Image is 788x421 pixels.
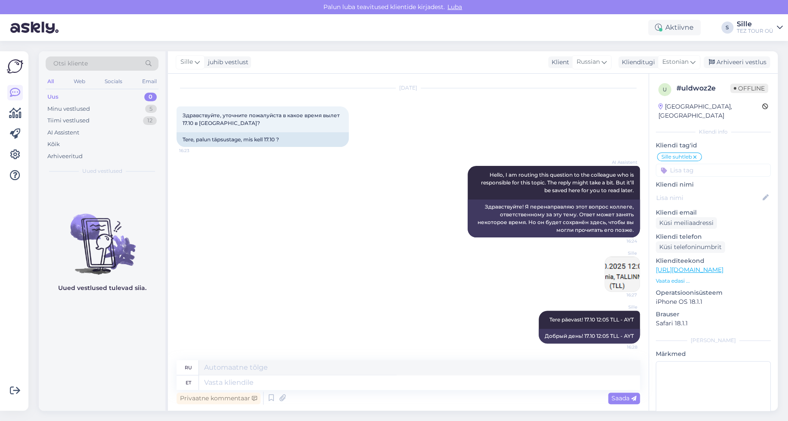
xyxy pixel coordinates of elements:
span: Uued vestlused [82,167,122,175]
span: Saada [611,394,636,402]
p: Safari 18.1.1 [656,319,771,328]
div: et [186,375,191,390]
span: Sille [180,57,193,67]
span: Sille suhtleb [661,154,692,159]
p: Vaata edasi ... [656,277,771,285]
div: Kõik [47,140,60,149]
div: Web [72,76,87,87]
div: Kliendi info [656,128,771,136]
p: Kliendi nimi [656,180,771,189]
p: Kliendi email [656,208,771,217]
span: Sille [605,250,637,256]
div: [PERSON_NAME] [656,337,771,344]
div: Küsi meiliaadressi [656,217,717,229]
div: All [46,76,56,87]
div: Tiimi vestlused [47,116,90,125]
div: Tere, palun täpsustage, mis kell 17.10 ? [177,132,349,147]
div: Здравствуйте! Я перенаправляю этот вопрос коллеге, ответственному за эту тему. Ответ может занять... [468,200,640,237]
span: 16:28 [605,344,637,350]
img: No chats [39,198,165,276]
div: Email [140,76,158,87]
input: Lisa tag [656,164,771,177]
a: SilleTEZ TOUR OÜ [737,21,783,34]
div: Klient [548,58,569,67]
div: Добрый день! 17.10 12:05 TLL - AYT [539,329,640,343]
div: Klienditugi [618,58,655,67]
div: Arhiveeritud [47,152,83,161]
p: Märkmed [656,349,771,359]
div: Küsi telefoninumbrit [656,241,725,253]
span: 16:23 [179,147,211,154]
span: u [663,86,667,93]
div: S [721,22,733,34]
img: Attachment [605,257,639,291]
div: Sille [737,21,773,28]
p: Klienditeekond [656,256,771,265]
div: Aktiivne [648,20,701,35]
div: Privaatne kommentaar [177,393,261,404]
p: Uued vestlused tulevad siia. [58,284,146,293]
div: Socials [103,76,124,87]
span: Russian [577,57,600,67]
div: Arhiveeri vestlus [704,56,770,68]
img: Askly Logo [7,58,23,75]
div: AI Assistent [47,128,79,137]
span: Sille [605,304,637,310]
input: Lisa nimi [656,193,761,203]
div: [DATE] [177,84,640,92]
span: Estonian [662,57,689,67]
p: Brauser [656,310,771,319]
span: 16:24 [605,238,637,244]
span: Luba [445,3,465,11]
div: 0 [144,93,157,101]
div: # uldwoz2e [676,83,730,94]
span: Otsi kliente [53,59,88,68]
span: Tere päevast! 17.10 12:05 TLL - AYT [549,316,634,323]
p: Kliendi telefon [656,232,771,241]
div: ru [185,360,192,375]
span: Offline [730,84,768,93]
div: juhib vestlust [205,58,248,67]
div: 12 [143,116,157,125]
p: Operatsioonisüsteem [656,288,771,297]
span: Hello, I am routing this question to the colleague who is responsible for this topic. The reply m... [481,172,635,193]
div: Uus [47,93,59,101]
p: iPhone OS 18.1.1 [656,297,771,306]
span: 16:27 [605,292,637,298]
div: 5 [145,105,157,113]
p: Kliendi tag'id [656,141,771,150]
span: Здравствуйте, уточните пожалуйста в какое время вылет 17.10 в [GEOGRAPHIC_DATA]? [183,112,341,126]
div: [GEOGRAPHIC_DATA], [GEOGRAPHIC_DATA] [658,102,762,120]
span: AI Assistent [605,159,637,165]
div: Minu vestlused [47,105,90,113]
div: TEZ TOUR OÜ [737,28,773,34]
a: [URL][DOMAIN_NAME] [656,266,723,274]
